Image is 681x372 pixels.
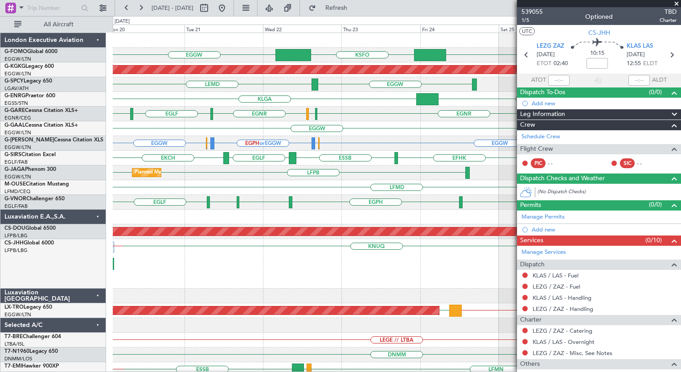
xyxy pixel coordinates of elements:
[521,132,560,141] a: Schedule Crew
[520,315,542,325] span: Charter
[4,79,24,84] span: G-SPCY
[4,226,25,231] span: CS-DOU
[4,305,52,310] a: LX-TROLegacy 650
[4,85,29,92] a: LGAV/ATH
[4,93,55,99] a: G-ENRGPraetor 600
[4,240,54,246] a: CS-JHHGlobal 6000
[152,4,193,12] span: [DATE] - [DATE]
[4,108,25,113] span: G-GARE
[4,137,103,143] a: G-[PERSON_NAME]Cessna Citation XLS
[537,42,564,51] span: LEZG ZAZ
[4,129,31,136] a: EGGW/LTN
[521,248,566,257] a: Manage Services
[4,334,61,339] a: T7-BREChallenger 604
[645,236,662,245] span: (0/10)
[649,87,662,97] span: (0/0)
[533,294,591,302] a: KLAS / LAS - Handling
[520,120,535,130] span: Crew
[537,59,551,68] span: ETOT
[4,108,78,113] a: G-GARECessna Citation XLS+
[660,17,677,24] span: Charter
[620,158,635,168] div: SIC
[4,196,26,202] span: G-VNOR
[4,247,28,254] a: LFPB/LBG
[4,364,22,369] span: T7-EMI
[4,167,25,172] span: G-JAGA
[532,226,677,233] div: Add new
[4,240,24,246] span: CS-JHH
[4,100,28,107] a: EGSS/STN
[499,25,577,33] div: Sat 25
[532,99,677,107] div: Add new
[637,159,657,167] div: - -
[4,70,31,77] a: EGGW/LTN
[4,152,21,157] span: G-SIRS
[4,174,31,180] a: EGGW/LTN
[627,59,641,68] span: 12:55
[4,188,30,195] a: LFMD/CEQ
[10,17,97,32] button: All Aircraft
[533,272,578,279] a: KLAS / LAS - Fuel
[4,305,24,310] span: LX-TRO
[520,174,605,184] span: Dispatch Checks and Weather
[106,25,185,33] div: Mon 20
[588,28,610,37] span: CS-JHH
[4,349,58,354] a: T7-N1960Legacy 650
[520,236,543,246] span: Services
[4,159,28,165] a: EGLF/FAB
[304,1,358,15] button: Refresh
[521,7,543,17] span: 539055
[627,50,645,59] span: [DATE]
[4,64,54,69] a: G-KGKGLegacy 600
[4,182,26,187] span: M-OUSE
[4,144,31,151] a: EGGW/LTN
[554,59,568,68] span: 02:40
[660,7,677,17] span: TBD
[4,167,56,172] a: G-JAGAPhenom 300
[4,123,78,128] a: G-GAALCessna Citation XLS+
[520,200,541,211] span: Permits
[537,50,555,59] span: [DATE]
[537,188,681,198] div: (No Dispatch Checks)
[185,25,263,33] div: Tue 21
[4,232,28,239] a: LFPB/LBG
[590,49,604,58] span: 10:15
[4,115,31,121] a: EGNR/CEG
[4,123,25,128] span: G-GAAL
[27,1,78,15] input: Trip Number
[520,359,540,369] span: Others
[520,87,565,98] span: Dispatch To-Dos
[627,42,653,51] span: KLAS LAS
[4,349,29,354] span: T7-N1960
[533,283,580,290] a: LEZG / ZAZ - Fuel
[4,152,56,157] a: G-SIRSCitation Excel
[533,327,592,335] a: LEZG / ZAZ - Catering
[263,25,341,33] div: Wed 22
[533,305,593,313] a: LEZG / ZAZ - Handling
[533,349,612,357] a: LEZG / ZAZ - Misc. See Notes
[521,17,543,24] span: 1/5
[4,226,56,231] a: CS-DOUGlobal 6500
[4,137,54,143] span: G-[PERSON_NAME]
[4,311,31,318] a: EGGW/LTN
[520,144,553,154] span: Flight Crew
[519,27,535,35] button: UTC
[531,76,546,85] span: ATOT
[341,25,420,33] div: Thu 23
[4,49,27,54] span: G-FOMO
[115,18,130,25] div: [DATE]
[585,12,613,21] div: Optioned
[4,341,25,347] a: LTBA/ISL
[521,213,565,222] a: Manage Permits
[643,59,657,68] span: ELDT
[23,21,94,28] span: All Aircraft
[4,355,32,362] a: DNMM/LOS
[520,260,545,270] span: Dispatch
[4,56,31,62] a: EGGW/LTN
[652,76,667,85] span: ALDT
[520,109,565,120] span: Leg Information
[4,196,65,202] a: G-VNORChallenger 650
[4,334,23,339] span: T7-BRE
[4,49,57,54] a: G-FOMOGlobal 6000
[135,166,275,179] div: Planned Maint [GEOGRAPHIC_DATA] ([GEOGRAPHIC_DATA])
